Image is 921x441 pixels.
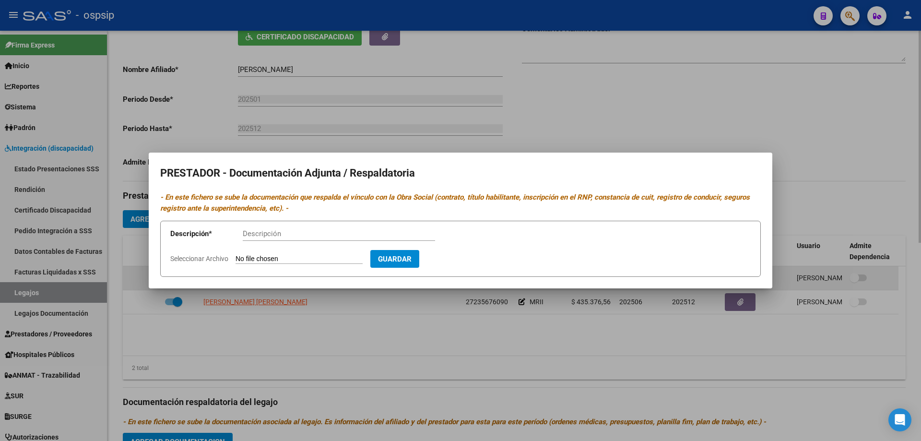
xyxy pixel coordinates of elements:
p: Descripción [170,228,243,239]
div: Open Intercom Messenger [888,408,911,431]
button: Guardar [370,250,419,268]
h2: PRESTADOR - Documentación Adjunta / Respaldatoria [160,164,761,182]
i: - En este fichero se sube la documentación que respalda el vínculo con la Obra Social (contrato, ... [160,193,750,213]
span: Guardar [378,255,412,263]
span: Seleccionar Archivo [170,255,228,262]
